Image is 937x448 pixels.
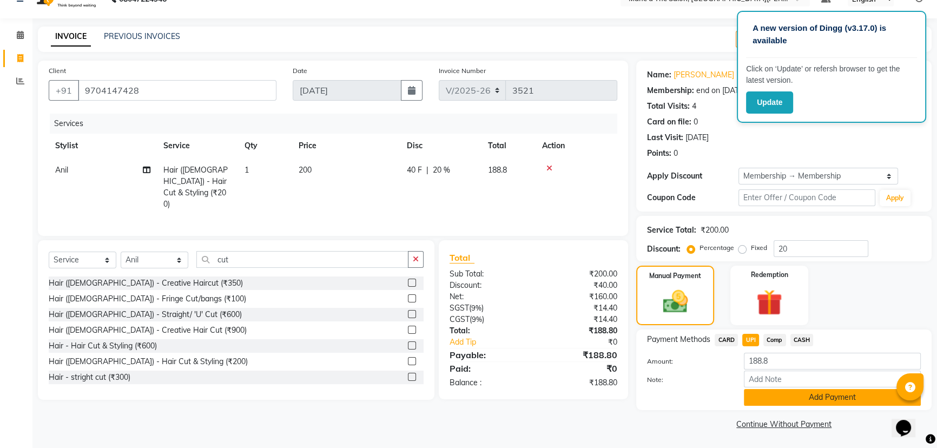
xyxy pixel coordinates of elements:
span: Comp [763,334,786,346]
input: Add Note [744,371,921,387]
div: Paid: [441,362,533,375]
button: Update [746,91,793,114]
label: Client [49,66,66,76]
input: Search or Scan [196,251,408,268]
a: Continue Without Payment [638,419,929,430]
label: Note: [639,375,736,385]
th: Disc [400,134,481,158]
label: Amount: [639,357,736,366]
div: Card on file: [647,116,691,128]
span: Total [450,252,474,263]
span: 188.8 [488,165,507,175]
th: Qty [238,134,292,158]
th: Price [292,134,400,158]
div: ₹200.00 [701,225,729,236]
button: +91 [49,80,79,101]
button: Create New [736,31,798,48]
span: SGST [450,303,469,313]
div: ₹14.40 [533,314,625,325]
label: Date [293,66,307,76]
button: Apply [880,190,910,206]
div: Total: [441,325,533,337]
span: 9% [471,304,481,312]
input: Amount [744,353,921,370]
div: 0 [674,148,678,159]
div: ₹160.00 [533,291,625,302]
label: Percentage [700,243,734,253]
span: 40 F [407,164,422,176]
div: Coupon Code [647,192,738,203]
p: A new version of Dingg (v3.17.0) is available [753,22,910,47]
span: CGST [450,314,470,324]
a: INVOICE [51,27,91,47]
label: Fixed [751,243,767,253]
div: ₹188.80 [533,325,625,337]
div: Points: [647,148,671,159]
div: Discount: [441,280,533,291]
label: Redemption [751,270,788,280]
div: Hair ([DEMOGRAPHIC_DATA]) - Creative Haircut (₹350) [49,278,243,289]
div: ₹14.40 [533,302,625,314]
span: UPI [742,334,759,346]
div: ₹200.00 [533,268,625,280]
div: Membership: [647,85,694,96]
div: Hair ([DEMOGRAPHIC_DATA]) - Creative Hair Cut (₹900) [49,325,247,336]
div: Payable: [441,348,533,361]
div: Name: [647,69,671,81]
div: [DATE] [685,132,709,143]
div: Balance : [441,377,533,388]
span: Payment Methods [647,334,710,345]
span: Hair ([DEMOGRAPHIC_DATA]) - Hair Cut & Styling (₹200) [163,165,228,209]
span: Anil [55,165,68,175]
div: 0 [694,116,698,128]
div: ₹0 [549,337,625,348]
div: Total Visits: [647,101,690,112]
div: Hair - stright cut (₹300) [49,372,130,383]
a: PREVIOUS INVOICES [104,31,180,41]
div: Last Visit: [647,132,683,143]
p: Click on ‘Update’ or refersh browser to get the latest version. [746,63,917,86]
input: Enter Offer / Coupon Code [738,189,875,206]
label: Manual Payment [649,271,701,281]
span: CASH [790,334,814,346]
img: _gift.svg [748,286,790,319]
th: Total [481,134,536,158]
div: Hair ([DEMOGRAPHIC_DATA]) - Straight/ 'U' Cut (₹600) [49,309,242,320]
div: Hair ([DEMOGRAPHIC_DATA]) - Fringe Cut/bangs (₹100) [49,293,246,305]
input: Search by Name/Mobile/Email/Code [78,80,276,101]
div: ( ) [441,302,533,314]
div: ₹188.80 [533,377,625,388]
span: 200 [299,165,312,175]
div: Services [50,114,625,134]
div: ₹188.80 [533,348,625,361]
th: Stylist [49,134,157,158]
span: | [426,164,428,176]
div: Discount: [647,243,681,255]
div: end on [DATE] [696,85,745,96]
div: ₹40.00 [533,280,625,291]
th: Action [536,134,617,158]
img: _cash.svg [655,287,696,316]
div: Service Total: [647,225,696,236]
a: Add Tip [441,337,549,348]
div: Apply Discount [647,170,738,182]
span: 9% [472,315,482,324]
div: 4 [692,101,696,112]
a: [PERSON_NAME] [674,69,734,81]
label: Invoice Number [439,66,486,76]
iframe: chat widget [892,405,926,437]
div: Hair ([DEMOGRAPHIC_DATA]) - Hair Cut & Styling (₹200) [49,356,248,367]
span: 1 [245,165,249,175]
button: Add Payment [744,389,921,406]
th: Service [157,134,238,158]
div: Net: [441,291,533,302]
div: ₹0 [533,362,625,375]
div: Hair - Hair Cut & Styling (₹600) [49,340,157,352]
div: ( ) [441,314,533,325]
div: Sub Total: [441,268,533,280]
span: CARD [715,334,738,346]
span: 20 % [433,164,450,176]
